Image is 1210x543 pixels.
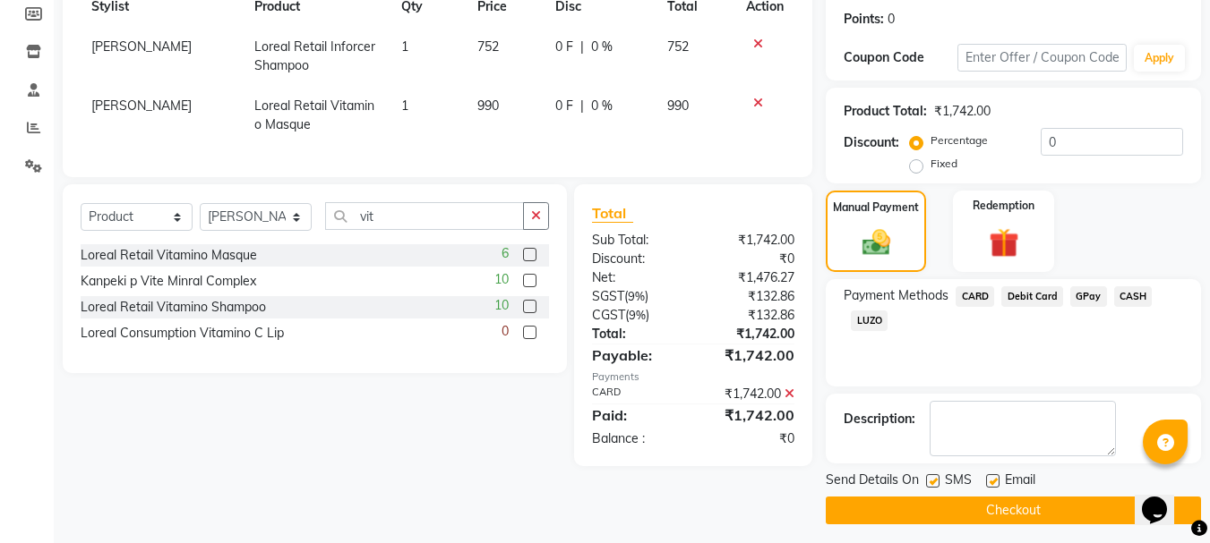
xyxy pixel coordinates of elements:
div: Sub Total: [579,231,693,250]
span: 990 [477,98,499,114]
div: Payments [592,369,794,385]
span: [PERSON_NAME] [91,38,192,55]
div: Total: [579,325,693,344]
span: | [580,38,584,56]
div: Loreal Retail Vitamino Masque [81,246,257,265]
span: SGST [592,288,624,304]
div: Loreal Retail Vitamino Shampoo [81,298,266,317]
div: ( ) [579,287,693,306]
span: 0 % [591,97,613,115]
div: Product Total: [844,102,927,121]
span: 752 [667,38,689,55]
input: Search or Scan [325,202,524,230]
span: 1 [401,98,408,114]
span: 9% [629,308,646,322]
div: ₹132.86 [693,306,808,325]
span: 1 [401,38,408,55]
div: Coupon Code [844,48,957,67]
label: Fixed [931,156,957,172]
span: 0 F [555,38,573,56]
div: Paid: [579,404,693,426]
span: CARD [956,286,994,307]
div: ₹0 [693,250,808,268]
span: 10 [494,270,509,289]
div: Loreal Consumption Vitamino C Lip [81,324,284,343]
span: 990 [667,98,689,114]
span: SMS [945,471,972,493]
div: Discount: [579,250,693,268]
div: ( ) [579,306,693,325]
label: Redemption [973,198,1034,214]
img: _cash.svg [854,226,899,259]
span: 9% [628,289,645,303]
span: 0 % [591,38,613,56]
div: ₹1,742.00 [693,344,808,366]
div: Net: [579,268,693,287]
span: Email [1005,471,1035,493]
div: Description: [844,410,915,428]
span: [PERSON_NAME] [91,98,192,114]
div: Balance : [579,429,693,448]
div: Kanpeki p Vite Minral Complex [81,272,256,291]
span: 6 [502,244,509,263]
button: Checkout [826,496,1201,524]
span: | [580,97,584,115]
input: Enter Offer / Coupon Code [957,44,1127,72]
div: Payable: [579,344,693,366]
label: Manual Payment [833,199,919,216]
span: Loreal Retail Inforcer Shampoo [254,38,375,73]
span: LUZO [851,310,888,331]
iframe: chat widget [1135,471,1192,525]
span: Send Details On [826,471,919,493]
div: ₹1,742.00 [693,404,808,426]
div: ₹132.86 [693,287,808,306]
button: Apply [1134,45,1185,72]
div: ₹1,742.00 [693,231,808,250]
span: Total [592,204,633,223]
div: ₹0 [693,429,808,448]
span: CASH [1114,286,1153,307]
div: ₹1,742.00 [693,325,808,344]
span: Payment Methods [844,286,948,305]
div: Discount: [844,133,899,152]
div: 0 [888,10,895,29]
div: Points: [844,10,884,29]
span: GPay [1070,286,1107,307]
div: ₹1,742.00 [693,385,808,403]
div: ₹1,742.00 [934,102,991,121]
span: Loreal Retail Vitamino Masque [254,98,374,132]
span: 10 [494,296,509,315]
span: CGST [592,307,625,323]
span: 0 [502,322,509,341]
img: _gift.svg [980,225,1028,261]
div: CARD [579,385,693,403]
label: Percentage [931,132,988,148]
div: ₹1,476.27 [693,268,808,287]
span: 752 [477,38,499,55]
span: 0 F [555,97,573,115]
span: Debit Card [1001,286,1063,307]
